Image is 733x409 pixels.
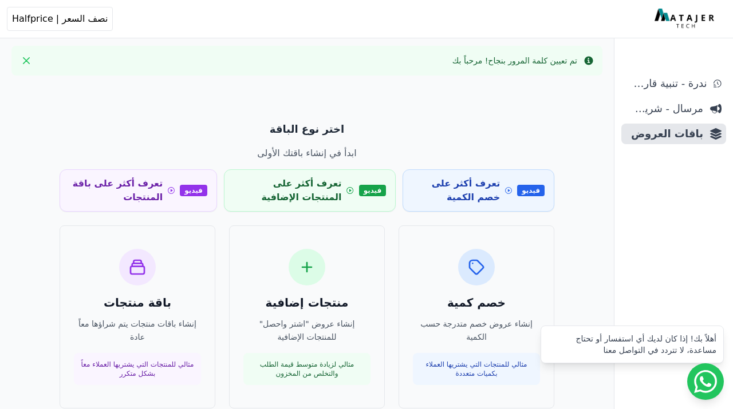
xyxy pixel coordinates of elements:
span: مرسال - شريط دعاية [626,101,703,117]
a: فيديو تعرف أكثر على باقة المنتجات [60,169,217,212]
p: اختر نوع الباقة [60,121,554,137]
span: نصف السعر | Halfprice [12,12,108,26]
a: فيديو تعرف أكثر على خصم الكمية [403,169,554,212]
span: ندرة - تنبية قارب علي النفاذ [626,76,707,92]
p: مثالي لزيادة متوسط قيمة الطلب والتخلص من المخزون [250,360,364,378]
p: مثالي للمنتجات التي يشتريها العملاء معاً بشكل متكرر [81,360,194,378]
span: فيديو [517,185,545,196]
span: فيديو [359,185,387,196]
button: Close [17,51,36,70]
p: مثالي للمنتجات التي يشتريها العملاء بكميات متعددة [420,360,533,378]
h3: منتجات إضافية [243,295,371,311]
span: فيديو [180,185,207,196]
span: تعرف أكثر على خصم الكمية [412,177,500,204]
div: أهلاً بك! إذا كان لديك أي استفسار أو تحتاج مساعدة، لا تتردد في التواصل معنا [548,333,716,356]
span: تعرف أكثر على باقة المنتجات [69,177,163,204]
button: نصف السعر | Halfprice [7,7,113,31]
h3: باقة منتجات [74,295,201,311]
p: إنشاء عروض "اشتر واحصل" للمنتجات الإضافية [243,317,371,344]
p: إنشاء عروض خصم متدرجة حسب الكمية [413,317,540,344]
p: إنشاء باقات منتجات يتم شراؤها معاً عادة [74,317,201,344]
div: تم تعيين كلمة المرور بنجاح! مرحباً بك [452,55,577,66]
p: ابدأ في إنشاء باقتك الأولى [60,146,554,160]
span: تعرف أكثر على المنتجات الإضافية [234,177,341,204]
img: MatajerTech Logo [655,9,717,29]
span: باقات العروض [626,126,703,142]
a: فيديو تعرف أكثر على المنتجات الإضافية [224,169,396,212]
h3: خصم كمية [413,295,540,311]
